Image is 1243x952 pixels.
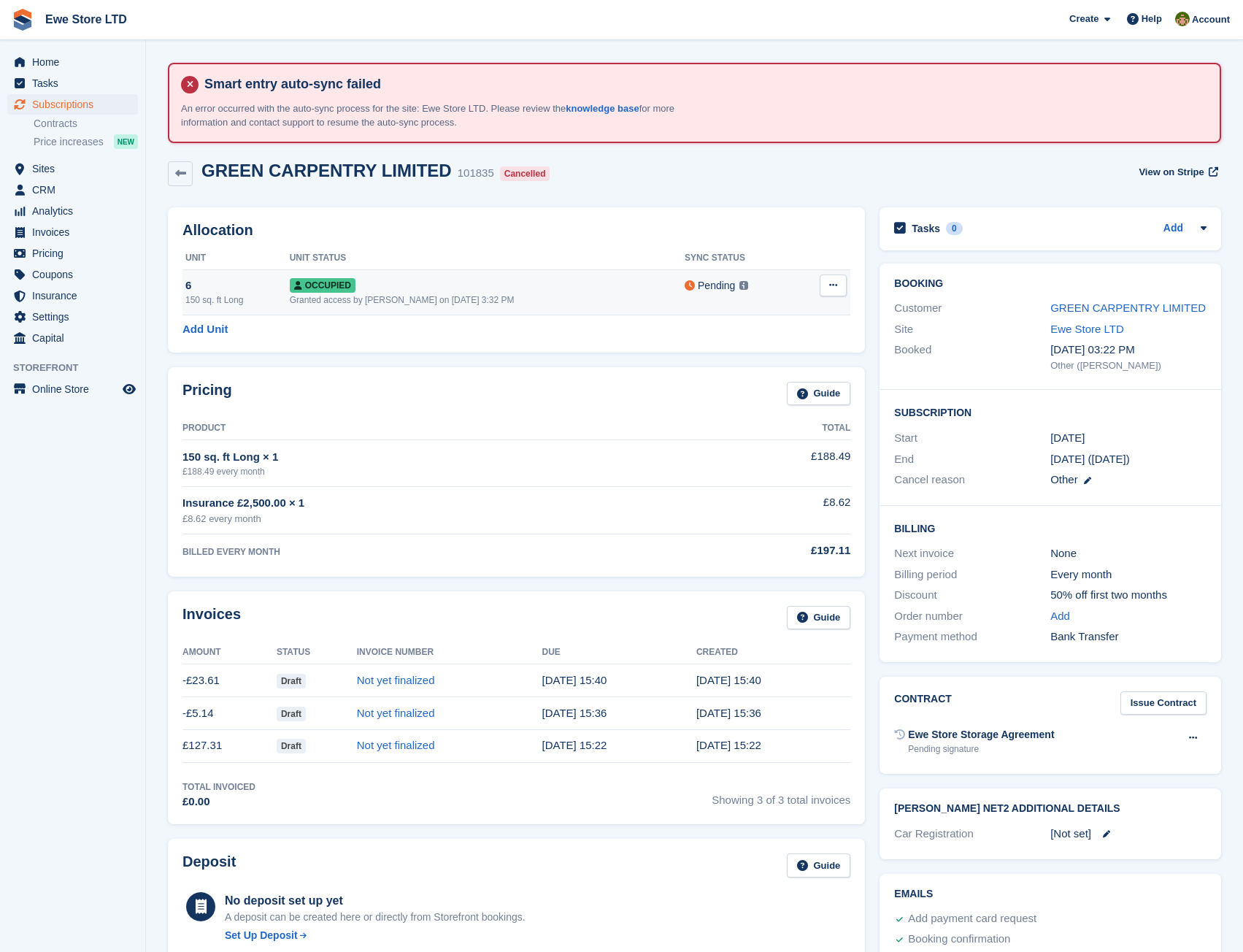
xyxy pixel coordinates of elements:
[685,247,797,270] th: Sync Status
[32,379,120,399] span: Online Store
[7,243,138,264] a: menu
[687,417,850,440] th: Total
[357,641,542,664] th: Invoice Number
[1050,302,1206,314] a: GREEN CARPENTRY LIMITED
[7,328,138,348] a: menu
[290,293,685,307] div: Granted access by [PERSON_NAME] on [DATE] 3:32 PM
[566,103,639,114] a: knowledge base
[32,94,120,115] span: Subscriptions
[1139,165,1204,180] span: View on Stripe
[787,382,851,406] a: Guide
[34,135,104,149] span: Price increases
[894,430,1050,447] div: Start
[542,674,607,686] time: 2025-08-16 14:40:45 UTC
[1133,161,1221,185] a: View on Stripe
[277,739,306,753] span: Draft
[7,158,138,179] a: menu
[7,222,138,242] a: menu
[182,495,687,512] div: Insurance £2,500.00 × 1
[687,440,850,486] td: £188.49
[696,739,761,751] time: 2025-08-15 14:22:47 UTC
[182,641,277,664] th: Amount
[894,404,1207,419] h2: Subscription
[1163,220,1183,237] a: Add
[32,328,120,348] span: Capital
[182,664,277,697] td: -£23.61
[34,134,138,150] a: Price increases NEW
[32,222,120,242] span: Invoices
[32,285,120,306] span: Insurance
[7,73,138,93] a: menu
[12,9,34,31] img: stora-icon-8386f47178a22dfd0bd8f6a31ec36ba5ce8667c1dd55bd0f319d3a0aa187defe.svg
[696,707,761,719] time: 2025-08-15 14:36:50 UTC
[894,545,1050,562] div: Next invoice
[182,853,236,878] h2: Deposit
[39,7,133,31] a: Ewe Store LTD
[894,451,1050,468] div: End
[32,201,120,221] span: Analytics
[1050,587,1207,604] div: 50% off first two months
[7,379,138,399] a: menu
[894,342,1050,372] div: Booked
[1050,567,1207,583] div: Every month
[290,247,685,270] th: Unit Status
[687,486,850,534] td: £8.62
[894,321,1050,338] div: Site
[894,803,1207,815] h2: [PERSON_NAME] Net2 Additional Details
[1120,691,1207,715] a: Issue Contract
[182,729,277,762] td: £127.31
[277,707,306,721] span: Draft
[32,158,120,179] span: Sites
[182,794,255,810] div: £0.00
[182,697,277,730] td: -£5.14
[182,321,228,338] a: Add Unit
[357,739,435,751] a: Not yet finalized
[7,52,138,72] a: menu
[1050,629,1207,645] div: Bank Transfer
[225,892,526,910] div: No deposit set up yet
[181,101,692,130] p: An error occurred with the auto-sync process for the site: Ewe Store LTD. Please review the for m...
[1050,473,1078,485] span: Other
[696,674,761,686] time: 2025-08-15 14:40:45 UTC
[277,674,306,688] span: Draft
[7,264,138,285] a: menu
[32,52,120,72] span: Home
[182,780,255,794] div: Total Invoiced
[182,606,241,630] h2: Invoices
[894,278,1207,290] h2: Booking
[7,180,138,200] a: menu
[542,707,607,719] time: 2025-08-16 14:36:50 UTC
[1050,453,1130,465] span: [DATE] ([DATE])
[182,512,687,526] div: £8.62 every month
[894,521,1207,535] h2: Billing
[13,361,145,375] span: Storefront
[1050,430,1085,447] time: 2025-08-15 00:00:00 UTC
[946,222,963,235] div: 0
[698,278,735,293] div: Pending
[908,931,1010,948] div: Booking confirmation
[182,247,290,270] th: Unit
[34,117,138,131] a: Contracts
[912,222,940,235] h2: Tasks
[7,94,138,115] a: menu
[357,674,435,686] a: Not yet finalized
[894,629,1050,645] div: Payment method
[225,928,526,943] a: Set Up Deposit
[32,73,120,93] span: Tasks
[500,166,550,181] div: Cancelled
[894,472,1050,488] div: Cancel reason
[1175,12,1190,26] img: Jason Butcher
[712,780,850,810] span: Showing 3 of 3 total invoices
[7,285,138,306] a: menu
[32,180,120,200] span: CRM
[1192,12,1230,27] span: Account
[32,243,120,264] span: Pricing
[787,853,851,878] a: Guide
[201,161,452,180] h2: GREEN CARPENTRY LIMITED
[542,641,696,664] th: Due
[185,277,290,294] div: 6
[7,201,138,221] a: menu
[182,382,232,406] h2: Pricing
[1050,323,1124,335] a: Ewe Store LTD
[542,739,607,751] time: 2025-08-16 14:22:46 UTC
